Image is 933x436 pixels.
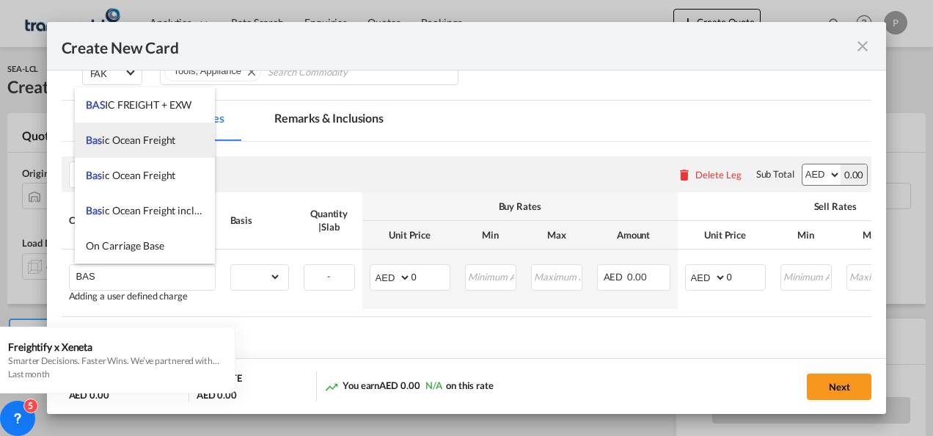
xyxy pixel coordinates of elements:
[268,61,402,84] input: Chips input.
[257,101,401,141] md-tab-item: Remarks & Inclusions
[90,68,108,79] div: FAK
[458,221,524,250] th: Min
[86,134,102,146] span: Bas
[70,265,215,287] md-input-container: BAS
[533,265,582,287] input: Maximum Amount
[327,270,331,282] span: -
[86,169,102,181] span: Bas
[62,101,150,141] md-tab-item: Schedules
[807,374,871,400] button: Next
[197,388,237,402] div: AED 0.00
[69,388,109,402] div: AED 0.00
[86,204,102,217] span: Bas
[854,37,871,55] md-icon: icon-close fg-AAA8AD m-0 pointer
[695,169,742,181] div: Delete Leg
[848,265,897,287] input: Maximum Amount
[324,379,339,394] md-icon: icon-trending-up
[69,291,216,302] div: Adding a user defined charge
[86,98,105,111] span: BAS
[727,265,765,287] input: 0
[841,164,868,185] div: 0.00
[590,221,678,250] th: Amount
[466,265,516,287] input: Minimum Amount
[174,65,241,76] span: Tools, Appliance
[86,134,175,146] span: Basic Ocean Freight
[47,22,887,415] md-dialog: Create New Card ...
[627,271,647,283] span: 0.00
[678,221,773,250] th: Unit Price
[86,169,175,181] span: Basic Ocean Freight
[82,59,142,85] md-select: Select Cargo type: FAK
[160,59,459,85] md-chips-wrap: Chips container. Use arrow keys to select chips.
[379,379,420,391] span: AED 0.00
[86,239,164,252] span: On Carriage Base
[370,200,670,213] div: Buy Rates
[604,271,626,283] span: AED
[677,169,742,181] button: Delete Leg
[76,265,215,287] input: Charge Name
[62,37,855,55] div: Create New Card
[86,98,191,111] span: BASIC FREIGHT + EXW
[324,379,494,394] div: You earn on this rate
[362,221,458,250] th: Unit Price
[62,101,416,141] md-pagination-wrapper: Use the left and right arrow keys to navigate between tabs
[756,167,794,181] div: Sub Total
[69,214,216,227] div: Charges
[677,167,692,182] md-icon: icon-delete
[411,265,450,287] input: 0
[174,64,244,79] div: Press delete to remove this chip.
[86,204,246,217] span: Basic Ocean Freight includes DTHC
[304,207,355,233] div: Quantity | Slab
[425,379,442,391] span: N/A
[782,265,831,287] input: Minimum Amount
[238,64,260,79] button: Remove
[230,214,289,227] div: Basis
[839,221,905,250] th: Max
[773,221,839,250] th: Min
[524,221,590,250] th: Max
